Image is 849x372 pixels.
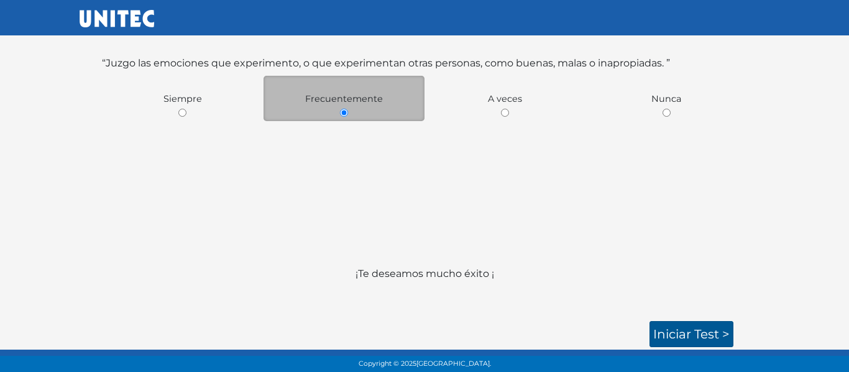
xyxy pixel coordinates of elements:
span: A veces [488,93,522,104]
a: Iniciar test > [649,321,733,347]
p: ¡Te deseamos mucho éxito ¡ [85,266,764,311]
span: Nunca [651,93,681,104]
span: [GEOGRAPHIC_DATA]. [416,360,491,368]
span: Siempre [163,93,202,104]
span: Frecuentemente [305,93,383,104]
img: UNITEC [80,10,154,27]
label: “Juzgo las emociones que experimento, o que experimentan otras personas, como buenas, malas o ina... [102,56,670,71]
